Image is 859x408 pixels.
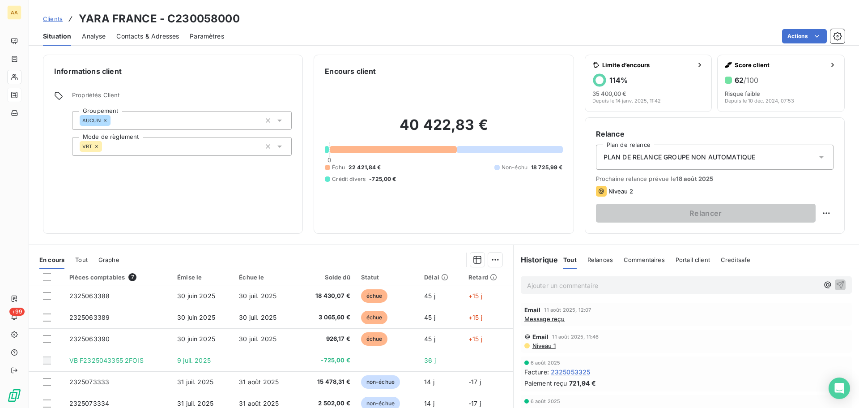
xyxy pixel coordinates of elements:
span: Portail client [676,256,710,263]
a: Clients [43,14,63,23]
span: Risque faible [725,90,760,97]
span: Tout [75,256,88,263]
span: 18 430,07 € [303,292,350,301]
span: 2325053325 [551,367,591,377]
span: 45 j [424,292,435,300]
h2: 40 422,83 € [325,116,562,143]
span: 30 juil. 2025 [239,292,276,300]
span: Depuis le 10 déc. 2024, 07:53 [725,98,794,103]
span: 926,17 € [303,335,350,344]
span: +99 [9,308,25,316]
span: Niveau 1 [532,342,556,349]
span: 30 juin 2025 [177,335,215,343]
span: 30 juin 2025 [177,292,215,300]
button: Actions [782,29,827,43]
span: AUCUN [82,118,101,123]
span: 721,94 € [569,378,596,388]
span: Analyse [82,32,106,41]
span: 30 juil. 2025 [239,335,276,343]
h6: Informations client [54,66,292,77]
span: 30 juin 2025 [177,314,215,321]
div: Open Intercom Messenger [829,378,850,399]
span: Niveau 2 [608,188,633,195]
span: 2325073334 [69,399,110,407]
div: Pièces comptables [69,273,166,281]
span: 9 juil. 2025 [177,356,211,364]
span: 2325063390 [69,335,110,343]
h6: 62 [735,76,758,85]
span: 31 août 2025 [239,378,279,386]
span: 35 400,00 € [592,90,626,97]
span: 31 août 2025 [239,399,279,407]
div: Délai [424,274,458,281]
span: Facture : [524,367,549,377]
span: 31 juil. 2025 [177,378,213,386]
span: 15 478,31 € [303,378,350,387]
span: Relances [587,256,613,263]
span: Tout [563,256,577,263]
span: Situation [43,32,71,41]
span: /100 [744,76,758,85]
span: 45 j [424,335,435,343]
span: 30 juil. 2025 [239,314,276,321]
span: échue [361,289,388,303]
span: Email [532,333,549,340]
span: Graphe [98,256,119,263]
span: 18 725,99 € [531,163,563,172]
h6: Relance [596,129,833,139]
span: 11 août 2025, 11:46 [552,334,599,339]
span: En cours [39,256,64,263]
div: Solde dû [303,274,350,281]
span: 45 j [424,314,435,321]
span: Échu [332,163,345,172]
span: Clients [43,15,63,22]
span: Limite d’encours [602,61,693,69]
span: 7 [128,273,136,281]
span: Non-échu [502,163,527,172]
span: -17 j [468,378,481,386]
span: Commentaires [624,256,665,263]
span: 11 août 2025, 12:07 [544,307,591,313]
span: échue [361,332,388,346]
div: Échue le [239,274,292,281]
img: Logo LeanPay [7,388,21,403]
button: Relancer [596,204,816,223]
span: 2325063389 [69,314,110,321]
span: -17 j [468,399,481,407]
span: Propriétés Client [72,91,292,104]
span: +15 j [468,314,482,321]
span: 6 août 2025 [531,399,561,404]
span: VB F2325043355 2FOIS [69,356,144,364]
span: VRT [82,144,92,149]
span: 2325063388 [69,292,110,300]
h6: 114 % [609,76,628,85]
span: 0 [327,156,331,163]
h6: Encours client [325,66,376,77]
span: Paiement reçu [524,378,567,388]
button: Limite d’encours114%35 400,00 €Depuis le 14 janv. 2025, 11:42 [585,55,712,112]
div: Retard [468,274,508,281]
span: Contacts & Adresses [116,32,179,41]
span: 14 j [424,399,434,407]
span: Creditsafe [721,256,751,263]
span: Email [524,306,541,314]
div: Émise le [177,274,228,281]
div: Statut [361,274,413,281]
span: +15 j [468,335,482,343]
h3: YARA FRANCE - C230058000 [79,11,240,27]
span: Message reçu [524,315,565,322]
span: 2325073333 [69,378,110,386]
span: Score client [735,61,825,69]
span: Paramètres [190,32,224,41]
span: 31 juil. 2025 [177,399,213,407]
span: +15 j [468,292,482,300]
span: -725,00 € [369,175,396,183]
span: 6 août 2025 [531,360,561,365]
span: PLAN DE RELANCE GROUPE NON AUTOMATIQUE [604,153,756,162]
button: Score client62/100Risque faibleDepuis le 10 déc. 2024, 07:53 [717,55,845,112]
span: -725,00 € [303,356,350,365]
span: non-échue [361,375,400,389]
span: 2 502,00 € [303,399,350,408]
span: 18 août 2025 [676,175,714,182]
div: AA [7,5,21,20]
